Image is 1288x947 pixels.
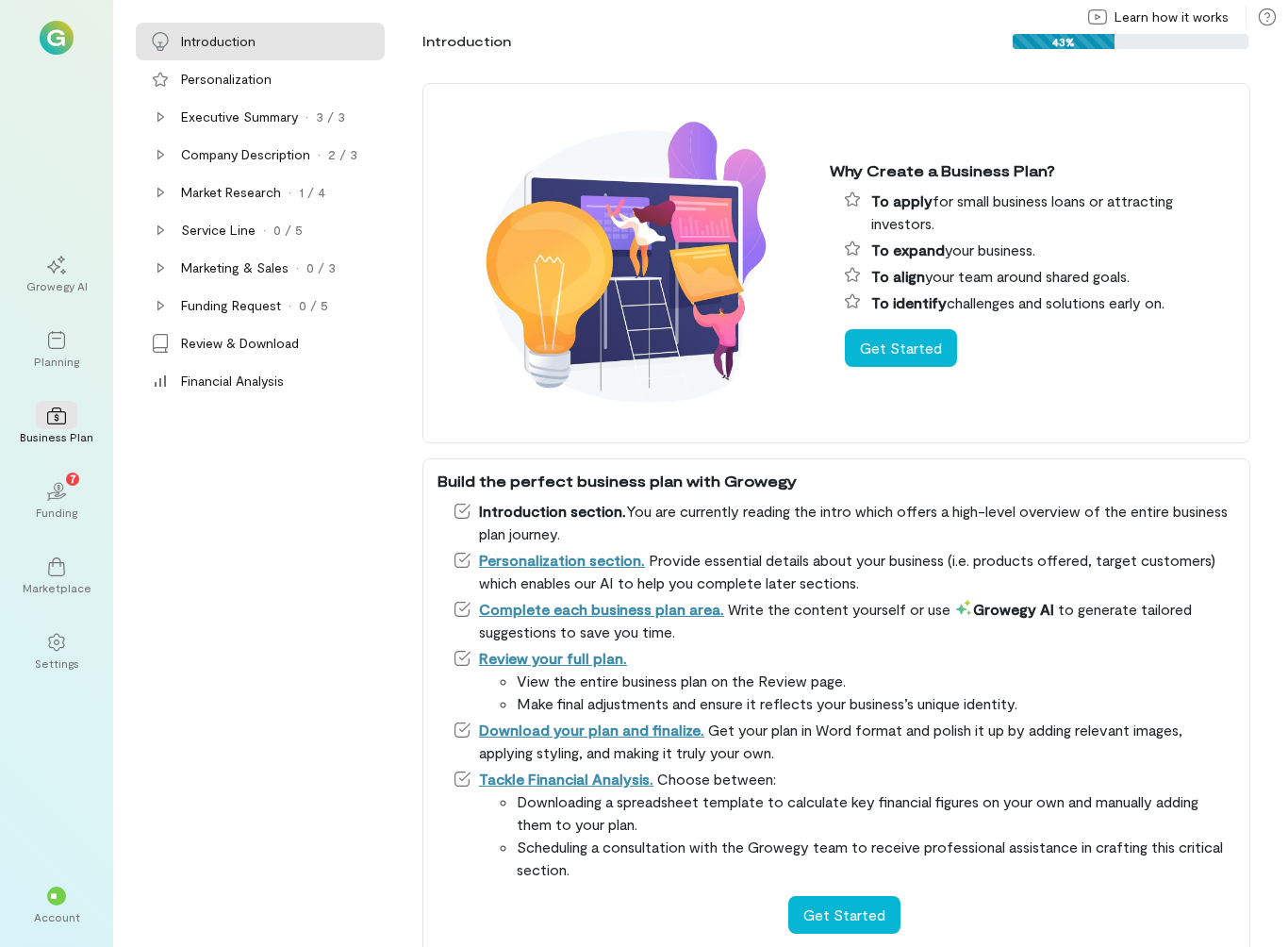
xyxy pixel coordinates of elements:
li: your business. [845,239,1235,261]
button: Get Started [788,896,900,934]
div: Financial Analysis [181,372,284,390]
div: · [289,183,291,202]
div: · [296,258,299,277]
span: To expand [871,241,945,258]
div: Introduction [181,32,256,51]
a: Settings [23,618,91,686]
div: 0 / 3 [306,258,336,277]
span: To apply [871,191,933,209]
div: 3 / 3 [316,108,345,126]
li: challenges and solutions early on. [845,291,1235,314]
a: Tackle Financial Analysis. [479,770,653,788]
li: You are currently reading the intro which offers a high-level overview of the entire business pla... [453,500,1235,545]
a: Complete each business plan area. [479,600,724,618]
div: Build the perfect business plan with Growegy [438,470,1235,492]
div: Funding [36,505,77,520]
div: Why Create a Business Plan? [830,159,1235,182]
a: Download your plan and finalize. [479,721,704,739]
div: Introduction [422,32,511,51]
div: · [305,108,308,126]
div: Marketing & Sales [181,258,289,277]
span: 7 [70,470,76,487]
li: Get your plan in Word format and polish it up by adding relevant images, applying styling, and ma... [453,719,1235,764]
a: Review your full plan. [479,649,627,667]
div: Review & Download [181,334,299,353]
span: To align [871,267,925,285]
a: Business Plan [23,391,91,459]
div: Growegy AI [26,278,88,293]
li: Choose between: [453,768,1235,881]
div: Planning [34,354,79,369]
div: Settings [35,656,79,671]
a: Growegy AI [23,241,91,308]
div: Executive Summary [181,108,298,126]
li: your team around shared goals. [845,265,1235,288]
span: To identify [871,293,947,311]
span: Growegy AI [954,600,1054,618]
span: Introduction section. [479,502,626,520]
div: Market Research [181,183,281,202]
div: 2 / 3 [328,145,357,164]
li: View the entire business plan on the Review page. [517,670,1235,692]
div: · [289,296,291,315]
div: Company Description [181,145,310,164]
div: Marketplace [23,580,91,595]
a: Planning [23,316,91,384]
div: Funding Request [181,296,281,315]
div: Business Plan [20,429,93,444]
span: Learn how it works [1115,8,1229,26]
div: · [263,221,266,240]
div: Service Line [181,221,256,240]
button: Get Started [845,329,957,367]
a: Funding [23,467,91,535]
div: 0 / 5 [273,221,303,240]
li: for small business loans or attracting investors. [845,190,1235,235]
img: Why create a business plan [438,94,815,432]
li: Downloading a spreadsheet template to calculate key financial figures on your own and manually ad... [517,790,1235,836]
li: Provide essential details about your business (i.e. products offered, target customers) which ena... [453,549,1235,594]
li: Write the content yourself or use to generate tailored suggestions to save you time. [453,598,1235,643]
div: · [318,145,321,164]
div: Account [34,909,80,924]
div: 0 / 5 [299,296,328,315]
a: Marketplace [23,542,91,610]
div: 1 / 4 [299,183,325,202]
li: Scheduling a consultation with the Growegy team to receive professional assistance in crafting th... [517,836,1235,881]
div: Personalization [181,70,272,89]
li: Make final adjustments and ensure it reflects your business’s unique identity. [517,692,1235,715]
a: Personalization section. [479,551,645,569]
